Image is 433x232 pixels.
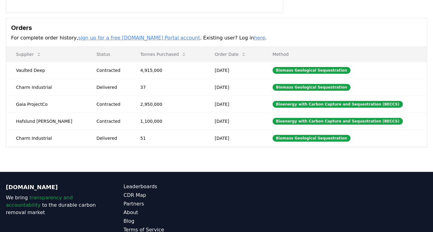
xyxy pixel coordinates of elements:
[210,48,251,60] button: Order Date
[123,200,216,208] a: Partners
[6,195,73,208] span: transparency and accountability
[131,130,205,147] td: 51
[11,48,46,60] button: Supplier
[205,130,263,147] td: [DATE]
[6,62,87,79] td: Vaulted Deep
[131,62,205,79] td: 4,915,000
[268,51,422,57] p: Method
[205,79,263,96] td: [DATE]
[131,113,205,130] td: 1,100,000
[96,84,125,90] div: Delivered
[96,101,125,107] div: Contracted
[131,96,205,113] td: 2,950,000
[136,48,191,60] button: Tonnes Purchased
[205,113,263,130] td: [DATE]
[273,67,350,74] div: Biomass Geological Sequestration
[123,192,216,199] a: CDR Map
[123,183,216,190] a: Leaderboards
[205,62,263,79] td: [DATE]
[123,209,216,216] a: About
[254,35,265,41] a: here
[273,135,350,142] div: Biomass Geological Sequestration
[205,96,263,113] td: [DATE]
[6,113,87,130] td: Hafslund [PERSON_NAME]
[6,183,99,192] p: [DOMAIN_NAME]
[6,96,87,113] td: Gaia ProjectCo
[96,135,125,141] div: Delivered
[273,101,403,108] div: Bioenergy with Carbon Capture and Sequestration (BECCS)
[123,217,216,225] a: Blog
[6,194,99,216] p: We bring to the durable carbon removal market
[273,84,350,91] div: Biomass Geological Sequestration
[91,51,125,57] p: Status
[96,67,125,73] div: Contracted
[6,79,87,96] td: Charm Industrial
[11,23,422,32] h3: Orders
[131,79,205,96] td: 37
[273,118,403,125] div: Bioenergy with Carbon Capture and Sequestration (BECCS)
[78,35,200,41] a: sign up for a free [DOMAIN_NAME] Portal account
[96,118,125,124] div: Contracted
[6,130,87,147] td: Charm Industrial
[11,34,422,42] p: For complete order history, . Existing user? Log in .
